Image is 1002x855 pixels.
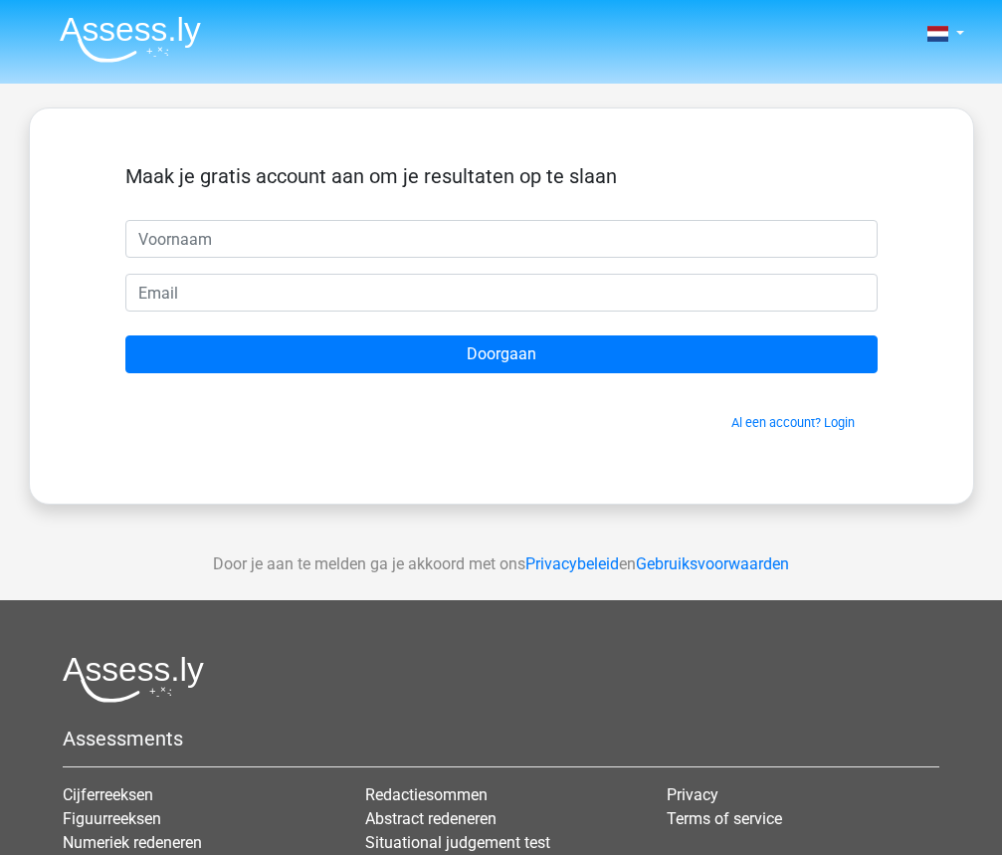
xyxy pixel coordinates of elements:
input: Doorgaan [125,335,878,373]
input: Voornaam [125,220,878,258]
a: Figuurreeksen [63,809,161,828]
h5: Assessments [63,727,939,750]
a: Terms of service [667,809,782,828]
a: Abstract redeneren [365,809,497,828]
input: Email [125,274,878,312]
img: Assessly logo [63,656,204,703]
a: Privacy [667,785,718,804]
a: Redactiesommen [365,785,488,804]
a: Al een account? Login [731,415,855,430]
h5: Maak je gratis account aan om je resultaten op te slaan [125,164,878,188]
a: Cijferreeksen [63,785,153,804]
a: Privacybeleid [525,554,619,573]
a: Situational judgement test [365,833,550,852]
a: Numeriek redeneren [63,833,202,852]
img: Assessly [60,16,201,63]
a: Gebruiksvoorwaarden [636,554,789,573]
